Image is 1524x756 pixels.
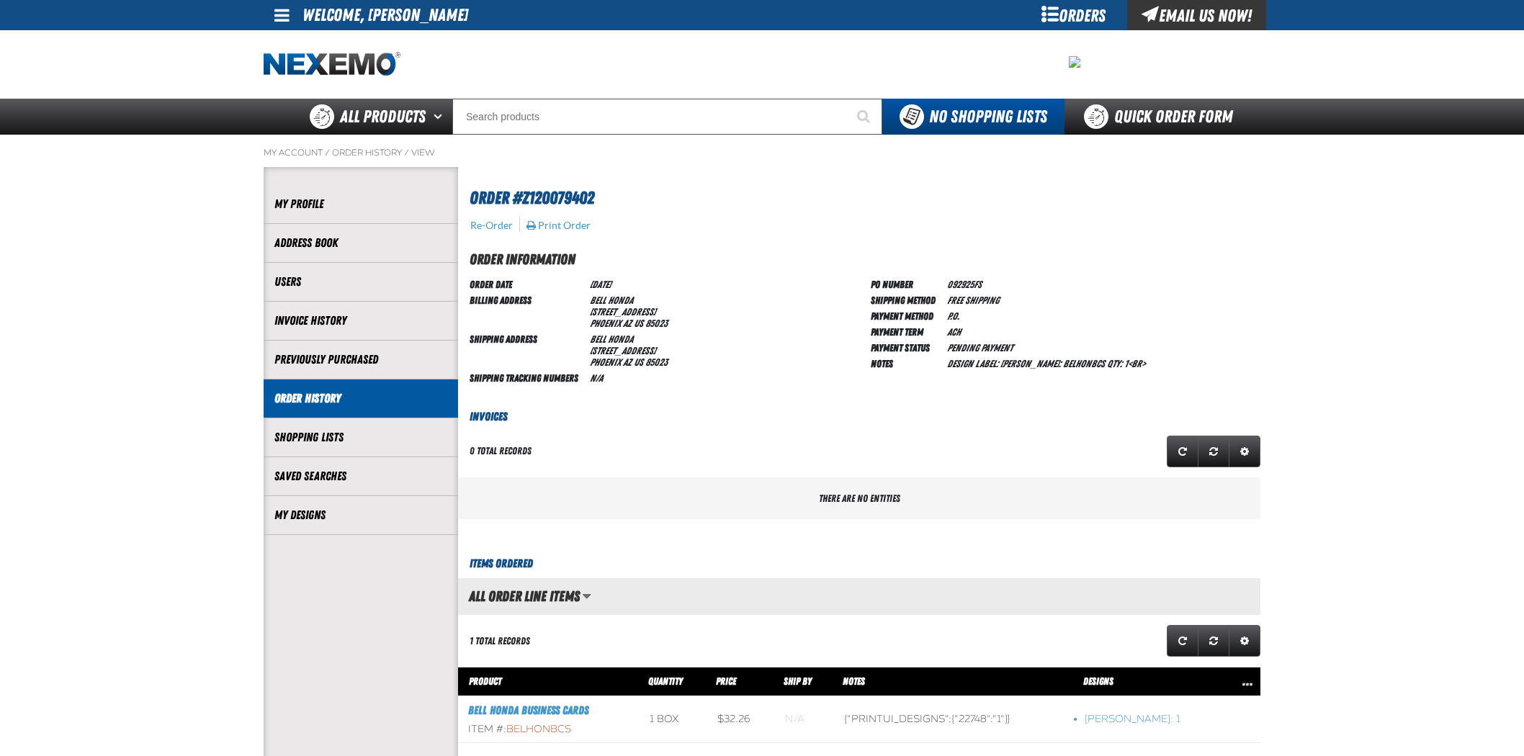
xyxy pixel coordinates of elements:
td: 1 box [640,696,707,743]
td: $32.26 [707,696,775,743]
h3: Items Ordered [458,555,1260,572]
td: Payment Status [871,339,941,355]
span: Pending payment [947,342,1013,354]
button: Start Searching [846,99,882,135]
span: Design Label: [PERSON_NAME]: BELHONBCS Qty: 1<br> [947,358,1146,369]
h2: All Order Line Items [458,588,580,604]
a: View [411,147,435,158]
span: Notes [843,675,865,687]
button: Print Order [526,219,591,232]
span: ACH [947,326,961,338]
a: Order History [332,147,402,158]
span: / [325,147,330,158]
a: Refresh grid action [1167,625,1198,657]
a: Expand or Collapse Grid Settings [1229,625,1260,657]
a: My Designs [274,507,447,523]
a: Previously Purchased [274,351,447,368]
td: Order Date [470,276,584,292]
div: 0 total records [470,444,532,458]
bdo: 85023 [645,318,668,329]
span: US [634,356,643,368]
td: Shipping Method [871,292,941,307]
span: N/A [590,372,603,384]
a: Quick Order Form [1064,99,1260,135]
span: Bell Honda [590,333,633,345]
button: Manage grid views. Current view is All Order Line Items [582,584,591,608]
a: Refresh grid action [1167,436,1198,467]
a: Invoice History [274,312,447,329]
span: Bell Honda [590,294,633,306]
a: My Account [264,147,323,158]
span: Price [716,675,736,687]
button: Re-Order [470,219,514,232]
a: Expand or Collapse Grid Settings [1229,436,1260,467]
a: Bell Honda Business Cards [468,703,588,717]
span: Designs [1083,675,1113,687]
a: Home [264,52,400,77]
span: Ship By [784,675,812,687]
input: Search [452,99,882,135]
span: AZ [623,318,632,329]
bdo: 85023 [645,356,668,368]
button: Open All Products pages [429,99,452,135]
span: [STREET_ADDRESS] [590,345,655,356]
span: / [404,147,409,158]
h2: Order Information [470,248,1260,270]
span: AZ [623,356,632,368]
td: Payment Method [871,307,941,323]
span: No Shopping Lists [929,107,1047,127]
td: Shipping Address [470,330,584,369]
a: Users [274,274,447,290]
a: Reset grid action [1198,625,1229,657]
span: [DATE] [590,279,611,290]
td: Notes [871,355,941,371]
a: My Profile [274,196,447,212]
span: PHOENIX [590,356,621,368]
a: Saved Searches [274,468,447,485]
h3: Invoices [458,408,1260,426]
a: Shopping Lists [274,429,447,446]
img: 792e258ba9f2e0418e18c59e573ab877.png [1069,56,1080,68]
img: Nexemo logo [264,52,400,77]
span: BELHONBCS [506,723,571,735]
div: Item #: [468,723,629,737]
span: Quantity [648,675,683,687]
td: Payment Term [871,323,941,339]
span: 092925FS [947,279,982,290]
span: All Products [340,104,426,130]
span: US [634,318,643,329]
a: [PERSON_NAME]: 1 [1085,713,1214,726]
a: Order History [274,390,447,407]
span: Free Shipping [947,294,999,306]
button: You do not have available Shopping Lists. Open to Create a New List [882,99,1064,135]
span: Product [469,675,501,687]
a: Reset grid action [1198,436,1229,467]
td: Billing Address [470,292,584,330]
span: Order #Z120079402 [470,188,594,208]
td: {"printui_designs":{"22748":"1"}} [834,696,1075,743]
nav: Breadcrumbs [264,147,1260,158]
a: Address Book [274,235,447,251]
td: Blank [775,696,834,743]
span: PHOENIX [590,318,621,329]
span: P.O. [947,310,959,322]
th: Row actions [1224,667,1260,696]
td: Shipping Tracking Numbers [470,369,584,385]
td: PO Number [871,276,941,292]
span: [STREET_ADDRESS] [590,306,655,318]
span: There are no entities [819,492,900,504]
div: 1 total records [470,634,530,648]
